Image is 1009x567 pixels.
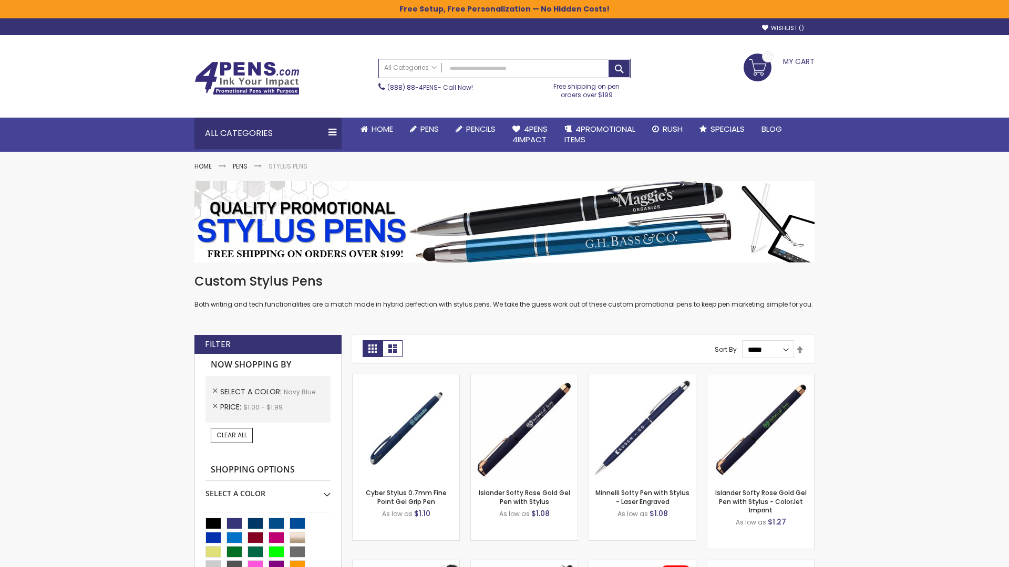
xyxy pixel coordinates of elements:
strong: Now Shopping by [205,354,331,376]
img: 4Pens Custom Pens and Promotional Products [194,61,300,95]
strong: Filter [205,339,231,350]
strong: Shopping Options [205,459,331,481]
div: Free shipping on pen orders over $199 [543,78,631,99]
a: Pencils [447,118,504,141]
a: Islander Softy Rose Gold Gel Pen with Stylus [479,488,570,506]
a: Specials [691,118,753,141]
span: Pens [420,123,439,134]
img: Islander Softy Rose Gold Gel Pen with Stylus - ColorJet Imprint-Navy Blue [707,374,814,481]
span: Navy Blue [284,387,315,396]
span: Price [220,402,243,412]
span: Clear All [217,430,247,439]
img: Islander Softy Rose Gold Gel Pen with Stylus-Navy Blue [471,374,578,481]
span: All Categories [384,64,437,72]
a: Pens [233,162,248,171]
a: Islander Softy Rose Gold Gel Pen with Stylus-Navy Blue [471,374,578,383]
span: As low as [499,509,530,518]
a: 4PROMOTIONALITEMS [556,118,644,152]
div: Select A Color [205,481,331,499]
a: Clear All [211,428,253,443]
a: Minnelli Softy Pen with Stylus - Laser Engraved-Navy Blue [589,374,696,383]
span: - Call Now! [387,83,473,92]
label: Sort By [715,345,737,354]
span: Blog [761,123,782,134]
div: Both writing and tech functionalities are a match made in hybrid perfection with stylus pens. We ... [194,273,815,309]
a: Minnelli Softy Pen with Stylus - Laser Engraved [595,488,689,506]
span: As low as [617,509,648,518]
a: Islander Softy Rose Gold Gel Pen with Stylus - ColorJet Imprint [715,488,807,514]
span: Select A Color [220,386,284,397]
a: (888) 88-4PENS [387,83,438,92]
span: $1.08 [650,508,668,519]
div: All Categories [194,118,342,149]
a: Islander Softy Rose Gold Gel Pen with Stylus - ColorJet Imprint-Navy Blue [707,374,814,383]
span: Home [372,123,393,134]
a: Pens [401,118,447,141]
a: Home [352,118,401,141]
a: Home [194,162,212,171]
span: Specials [711,123,745,134]
a: Rush [644,118,691,141]
span: Rush [663,123,683,134]
span: 4PROMOTIONAL ITEMS [564,123,635,145]
a: Cyber Stylus 0.7mm Fine Point Gel Grip Pen-Navy Blue [353,374,459,383]
a: Wishlist [762,24,804,32]
span: Pencils [466,123,496,134]
img: Stylus Pens [194,181,815,262]
img: Cyber Stylus 0.7mm Fine Point Gel Grip Pen-Navy Blue [353,374,459,481]
a: All Categories [379,59,442,77]
span: $1.00 - $1.99 [243,403,283,412]
strong: Grid [363,340,383,357]
strong: Stylus Pens [269,162,307,171]
span: As low as [382,509,413,518]
a: 4Pens4impact [504,118,556,152]
a: Blog [753,118,790,141]
span: $1.10 [414,508,430,519]
span: $1.08 [531,508,550,519]
span: As low as [736,518,766,527]
img: Minnelli Softy Pen with Stylus - Laser Engraved-Navy Blue [589,374,696,481]
h1: Custom Stylus Pens [194,273,815,290]
span: 4Pens 4impact [512,123,548,145]
span: $1.27 [768,517,786,527]
a: Cyber Stylus 0.7mm Fine Point Gel Grip Pen [366,488,447,506]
